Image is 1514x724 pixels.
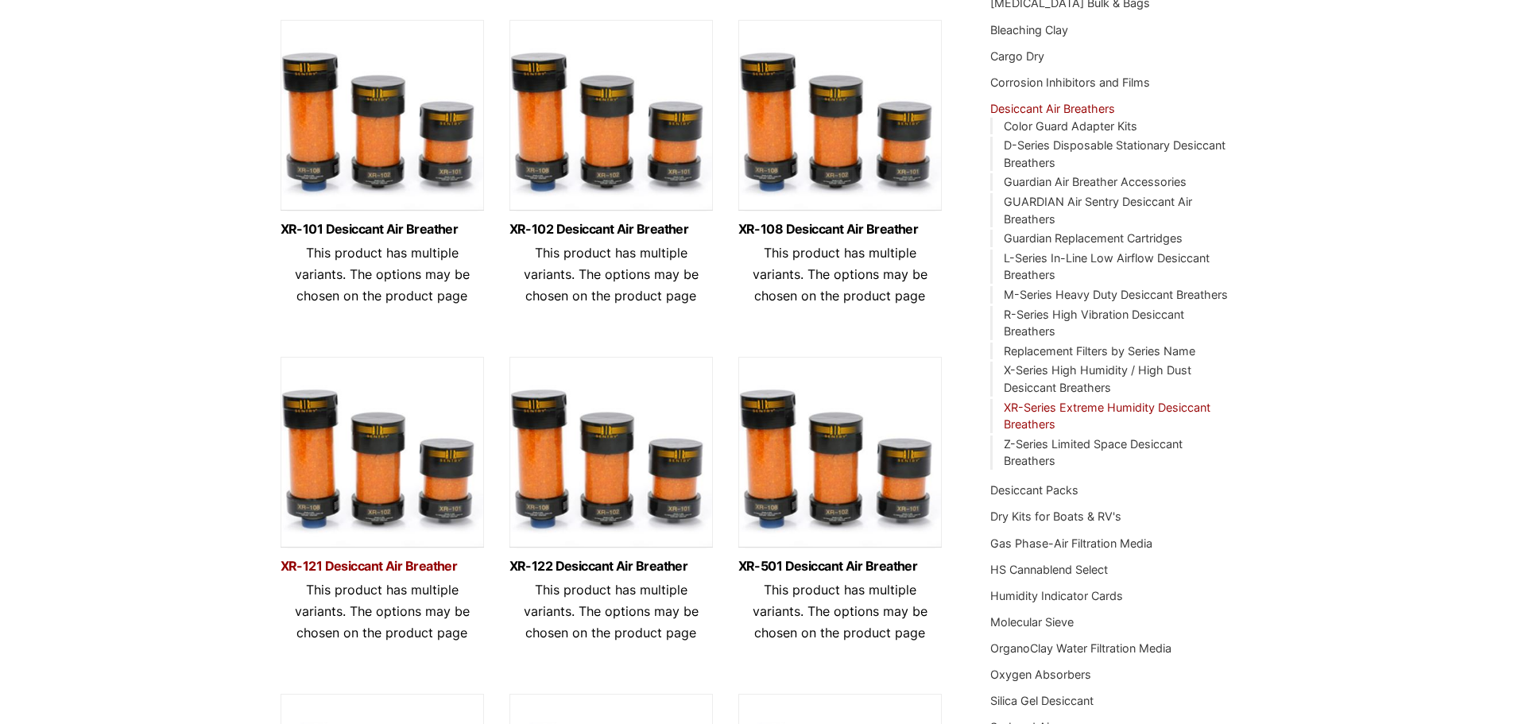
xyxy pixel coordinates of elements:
[1004,119,1137,133] a: Color Guard Adapter Kits
[990,102,1115,115] a: Desiccant Air Breathers
[990,641,1171,655] a: OrganoClay Water Filtration Media
[509,559,713,573] a: XR-122 Desiccant Air Breather
[509,223,713,236] a: XR-102 Desiccant Air Breather
[281,223,484,236] a: XR-101 Desiccant Air Breather
[990,75,1150,89] a: Corrosion Inhibitors and Films
[1004,308,1184,339] a: R-Series High Vibration Desiccant Breathers
[281,559,484,573] a: XR-121 Desiccant Air Breather
[1004,363,1191,394] a: X-Series High Humidity / High Dust Desiccant Breathers
[1004,288,1228,301] a: M-Series Heavy Duty Desiccant Breathers
[524,245,699,304] span: This product has multiple variants. The options may be chosen on the product page
[990,536,1152,550] a: Gas Phase-Air Filtration Media
[1004,175,1187,188] a: Guardian Air Breather Accessories
[990,23,1068,37] a: Bleaching Clay
[1004,344,1195,358] a: Replacement Filters by Series Name
[738,223,942,236] a: XR-108 Desiccant Air Breather
[990,589,1123,602] a: Humidity Indicator Cards
[753,245,927,304] span: This product has multiple variants. The options may be chosen on the product page
[990,49,1044,63] a: Cargo Dry
[295,582,470,641] span: This product has multiple variants. The options may be chosen on the product page
[738,559,942,573] a: XR-501 Desiccant Air Breather
[524,582,699,641] span: This product has multiple variants. The options may be chosen on the product page
[990,668,1091,681] a: Oxygen Absorbers
[1004,437,1183,468] a: Z-Series Limited Space Desiccant Breathers
[1004,401,1210,432] a: XR-Series Extreme Humidity Desiccant Breathers
[295,245,470,304] span: This product has multiple variants. The options may be chosen on the product page
[1004,138,1226,169] a: D-Series Disposable Stationary Desiccant Breathers
[1004,231,1183,245] a: Guardian Replacement Cartridges
[990,483,1078,497] a: Desiccant Packs
[990,694,1094,707] a: Silica Gel Desiccant
[990,563,1108,576] a: HS Cannablend Select
[990,615,1074,629] a: Molecular Sieve
[1004,251,1210,282] a: L-Series In-Line Low Airflow Desiccant Breathers
[1004,195,1192,226] a: GUARDIAN Air Sentry Desiccant Air Breathers
[990,509,1121,523] a: Dry Kits for Boats & RV's
[753,582,927,641] span: This product has multiple variants. The options may be chosen on the product page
